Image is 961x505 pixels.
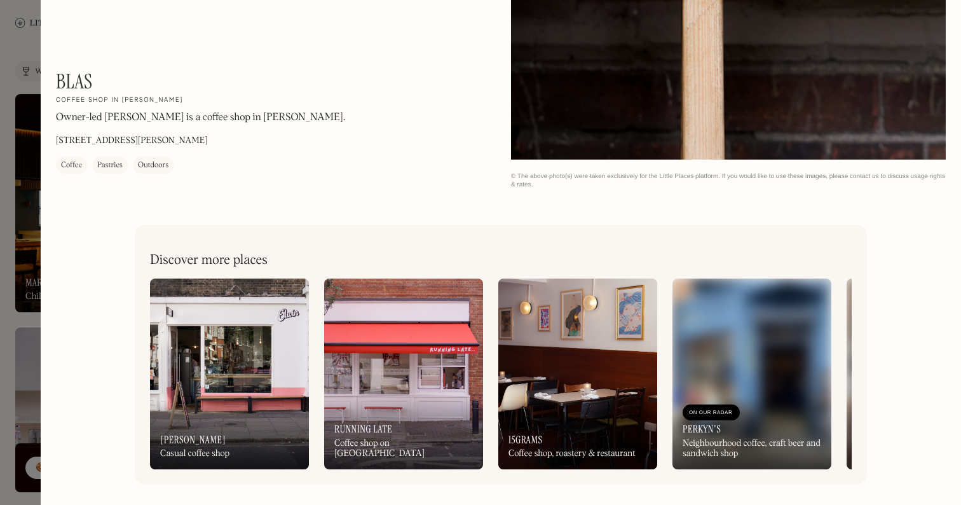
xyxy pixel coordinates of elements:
div: Casual coffee shop [160,448,229,459]
div: Coffee shop, roastery & restaurant [508,448,636,459]
a: 15gramsCoffee shop, roastery & restaurant [498,279,657,469]
div: Pastries [97,159,123,172]
div: © The above photo(s) were taken exclusively for the Little Places platform. If you would like to ... [511,172,946,189]
h1: Blas [56,69,93,93]
h3: 15grams [508,434,543,446]
div: Outdoors [138,159,168,172]
div: Coffee shop on [GEOGRAPHIC_DATA] [334,438,473,460]
p: [STREET_ADDRESS][PERSON_NAME] [56,134,208,148]
h3: [PERSON_NAME] [160,434,226,446]
div: Coffee [61,159,82,172]
div: On Our Radar [689,406,733,419]
a: Running LateCoffee shop on [GEOGRAPHIC_DATA] [324,279,483,469]
p: Owner-led [PERSON_NAME] is a coffee shop in [PERSON_NAME]. [56,110,345,125]
h2: Coffee shop in [PERSON_NAME] [56,96,183,105]
h3: Perkyn's [683,423,721,435]
h3: Running Late [334,423,392,435]
div: Neighbourhood coffee, craft beer and sandwich shop [683,438,821,460]
a: [PERSON_NAME]Casual coffee shop [150,279,309,469]
h2: Discover more places [150,253,268,268]
a: On Our RadarPerkyn'sNeighbourhood coffee, craft beer and sandwich shop [672,279,831,469]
